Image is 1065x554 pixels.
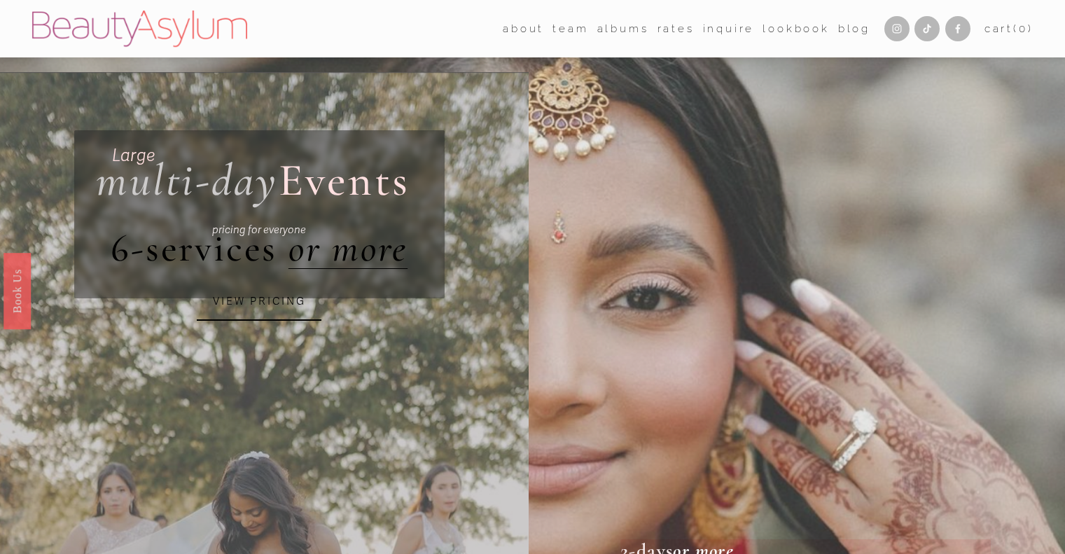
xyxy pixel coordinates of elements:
h1: 6-services [96,228,422,270]
span: Events [279,153,410,208]
a: Lookbook [763,18,829,39]
a: 0 items in cart [984,20,1033,39]
em: pricing for everyone [212,223,306,236]
a: or more [288,225,408,272]
a: Facebook [945,16,970,41]
a: folder dropdown [552,18,588,39]
a: albums [597,18,649,39]
a: folder dropdown [503,18,544,39]
em: Large [112,145,155,166]
span: ( ) [1013,22,1033,35]
img: Beauty Asylum | Bridal Hair &amp; Makeup Charlotte &amp; Atlanta [32,11,247,47]
a: Blog [838,18,870,39]
span: 0 [1019,22,1028,35]
a: Rates [657,18,695,39]
a: TikTok [914,16,940,41]
a: Book Us [4,252,31,328]
a: VIEW PRICING [197,283,321,321]
span: about [503,20,544,39]
a: Inquire [703,18,755,39]
a: Instagram [884,16,910,41]
span: team [552,20,588,39]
